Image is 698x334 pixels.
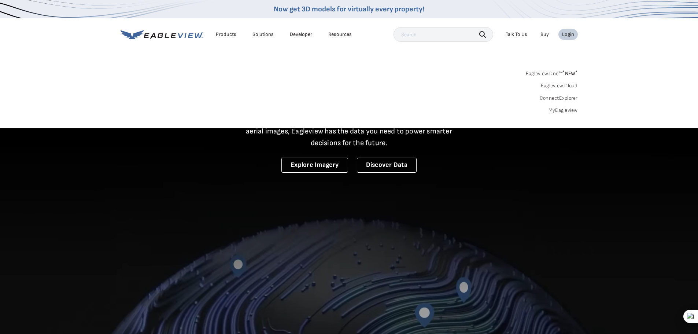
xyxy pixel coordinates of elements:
span: NEW [562,70,577,77]
div: Resources [328,31,352,38]
a: Eagleview Cloud [541,82,578,89]
div: Solutions [252,31,274,38]
a: MyEagleview [549,107,578,114]
a: Buy [540,31,549,38]
a: Discover Data [357,158,417,173]
a: Eagleview One™*NEW* [526,68,578,77]
input: Search [394,27,493,42]
div: Products [216,31,236,38]
a: Now get 3D models for virtually every property! [274,5,424,14]
p: A new era starts here. Built on more than 3.5 billion high-resolution aerial images, Eagleview ha... [237,114,461,149]
a: ConnectExplorer [540,95,578,102]
div: Talk To Us [506,31,527,38]
a: Explore Imagery [281,158,348,173]
a: Developer [290,31,312,38]
div: Login [562,31,574,38]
